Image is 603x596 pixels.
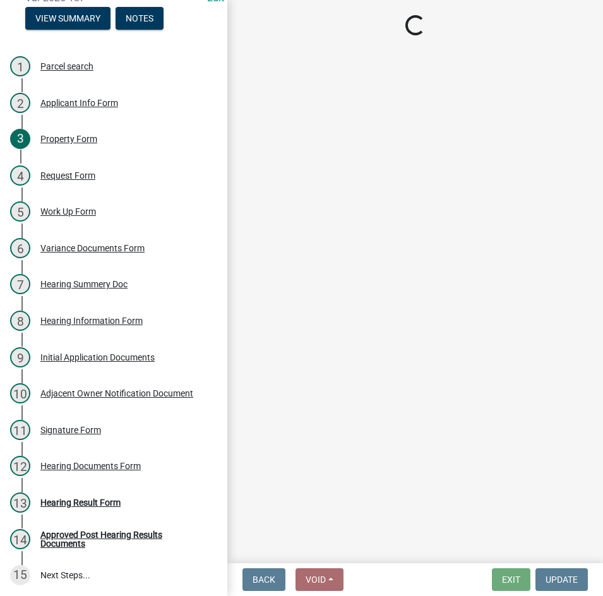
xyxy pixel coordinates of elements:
div: 8 [10,311,30,331]
div: Hearing Information Form [40,316,143,325]
div: 4 [10,165,30,186]
div: 7 [10,274,30,294]
div: 2 [10,93,30,113]
div: Approved Post Hearing Results Documents [40,530,207,548]
div: 9 [10,347,30,367]
span: Void [306,575,326,585]
div: 5 [10,201,30,222]
button: Notes [116,7,164,30]
div: Parcel search [40,62,93,71]
div: Hearing Documents Form [40,462,141,470]
wm-modal-confirm: Notes [116,14,164,24]
div: Applicant Info Form [40,98,118,107]
div: 11 [10,420,30,440]
div: Property Form [40,134,97,143]
span: Back [253,575,275,585]
div: 1 [10,56,30,76]
button: View Summary [25,7,110,30]
div: 15 [10,565,30,585]
div: 14 [10,529,30,549]
button: Update [535,568,588,591]
div: 6 [10,238,30,258]
div: 12 [10,456,30,476]
div: Request Form [40,171,95,180]
div: 10 [10,383,30,403]
div: Signature Form [40,426,101,434]
div: Initial Application Documents [40,353,155,362]
div: 13 [10,492,30,513]
div: Hearing Summery Doc [40,280,128,289]
div: Variance Documents Form [40,244,145,253]
button: Exit [492,568,530,591]
div: 3 [10,129,30,149]
div: Adjacent Owner Notification Document [40,389,193,398]
button: Void [296,568,343,591]
wm-modal-confirm: Summary [25,14,110,24]
button: Back [242,568,285,591]
div: Hearing Result Form [40,498,121,507]
span: Update [546,575,578,585]
div: Work Up Form [40,207,96,216]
